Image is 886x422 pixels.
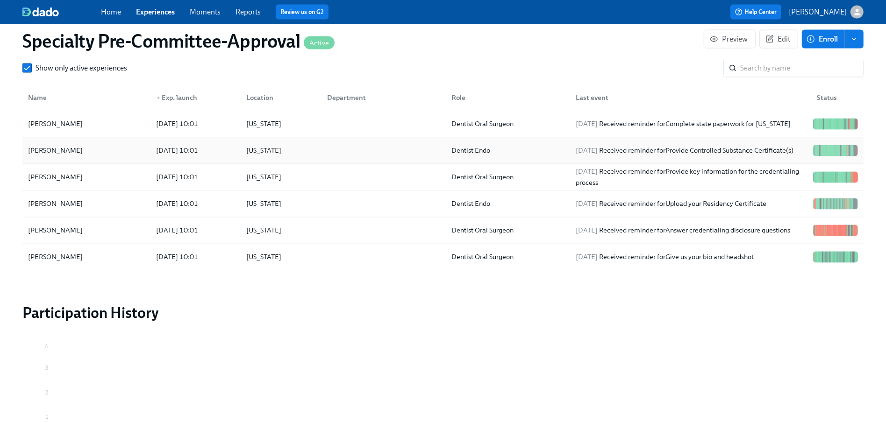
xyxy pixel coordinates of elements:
img: dado [22,7,59,17]
div: Received reminder for Answer credentialing disclosure questions [572,225,809,236]
span: [DATE] [576,120,598,128]
div: [PERSON_NAME] [24,145,86,156]
div: [PERSON_NAME][DATE] 10:01[US_STATE]Dentist Endo[DATE] Received reminder forProvide Controlled Sub... [22,138,864,164]
div: Location [239,89,320,107]
tspan: 3 [45,365,48,372]
div: Department [320,89,444,107]
div: Received reminder for Provide Controlled Substance Certificate(s) [572,145,809,156]
span: Show only active experiences [36,63,127,73]
div: Status [809,89,862,107]
div: [PERSON_NAME][DATE] 10:01[US_STATE]Dentist Oral Surgeon[DATE] Received reminder forProvide key in... [22,164,864,191]
div: Role [444,89,568,107]
div: [US_STATE] [243,225,320,236]
span: [DATE] [576,200,598,208]
div: [US_STATE] [243,145,320,156]
div: Department [323,92,444,104]
button: Review us on G2 [276,5,329,20]
div: [PERSON_NAME] [24,225,149,236]
div: Dentist Oral Surgeon [448,119,568,130]
div: Last event [569,89,809,107]
a: Experiences [136,7,175,16]
a: Home [101,7,121,16]
span: ▼ [156,96,161,101]
div: [PERSON_NAME] [24,119,149,130]
div: [DATE] 10:01 [152,225,239,236]
div: [US_STATE] [243,119,320,130]
div: Received reminder for Complete state paperwork for [US_STATE] [572,119,809,130]
div: [PERSON_NAME][DATE] 10:01[US_STATE]Dentist Oral Surgeon[DATE] Received reminder forComplete state... [22,111,864,138]
div: [PERSON_NAME][DATE] 10:01[US_STATE]Dentist Oral Surgeon[DATE] Received reminder forAnswer credent... [22,218,864,244]
div: [US_STATE] [243,172,320,183]
button: [PERSON_NAME] [789,6,864,19]
button: Preview [704,30,756,49]
button: enroll [845,30,864,49]
a: dado [22,7,101,17]
div: Received reminder for Give us your bio and headshot [572,252,809,263]
tspan: 2 [45,389,48,396]
div: [US_STATE] [243,252,320,263]
span: Preview [712,35,748,44]
a: Review us on G2 [280,7,324,17]
button: Edit [759,30,798,49]
span: [DATE] [576,226,598,235]
div: Role [448,92,568,104]
div: Status [813,92,862,104]
div: Dentist Endo [448,198,568,210]
div: [PERSON_NAME][DATE] 10:01[US_STATE]Dentist Endo[DATE] Received reminder forUpload your Residency ... [22,191,864,218]
span: Enroll [808,35,838,44]
a: Moments [190,7,221,16]
div: [US_STATE] [243,198,320,210]
div: Name [24,92,149,104]
div: Received reminder for Provide key information for the credentialing process [572,166,809,189]
a: Reports [236,7,261,16]
h1: Specialty Pre-Committee-Approval [22,30,335,52]
div: [DATE] 10:01 [152,172,239,183]
tspan: 4 [45,343,48,350]
span: Active [304,40,335,47]
div: Dentist Oral Surgeon [448,252,568,263]
div: Location [243,92,320,104]
div: Dentist Oral Surgeon [448,172,568,183]
div: [DATE] 10:01 [152,252,239,263]
p: [PERSON_NAME] [789,7,847,17]
tspan: 1 [46,414,48,421]
div: Dentist Endo [448,145,568,156]
button: Help Center [730,5,781,20]
h2: Participation History [22,304,864,323]
span: Edit [767,35,790,44]
div: [DATE] 10:01 [152,119,239,130]
span: [DATE] [576,253,598,261]
div: [DATE] 10:01 [152,145,239,156]
div: Dentist Oral Surgeon [448,225,568,236]
span: [DATE] [576,168,598,176]
div: Last event [572,92,809,104]
div: Name [24,89,149,107]
div: Received reminder for Upload your Residency Certificate [572,198,809,210]
div: [PERSON_NAME][DATE] 10:01[US_STATE]Dentist Oral Surgeon[DATE] Received reminder forGive us your b... [22,244,864,270]
button: Enroll [802,30,845,49]
div: [PERSON_NAME] [24,198,149,210]
div: [DATE] 10:01 [152,198,239,210]
div: [PERSON_NAME] [24,252,149,263]
span: [DATE] [576,147,598,155]
div: ▼Exp. launch [149,89,239,107]
div: Exp. launch [152,92,239,104]
div: [PERSON_NAME] [24,172,149,183]
input: Search by name [740,59,864,77]
span: Help Center [735,7,777,17]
